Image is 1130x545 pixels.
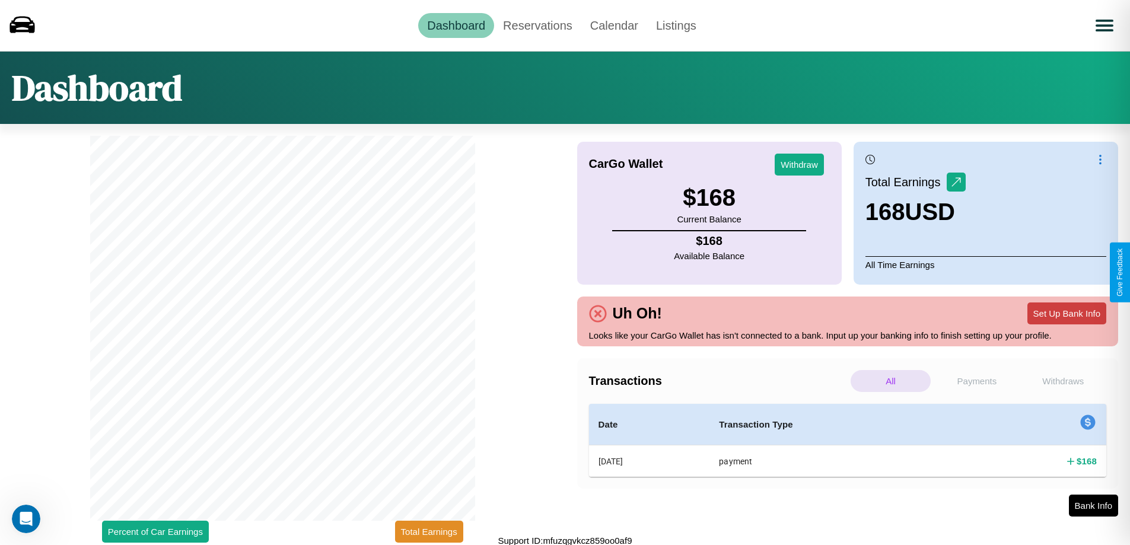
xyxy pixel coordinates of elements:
[677,184,741,211] h3: $ 168
[607,305,668,322] h4: Uh Oh!
[102,521,209,543] button: Percent of Car Earnings
[677,211,741,227] p: Current Balance
[589,157,663,171] h4: CarGo Wallet
[12,505,40,533] iframe: Intercom live chat
[1077,455,1097,467] h4: $ 168
[1116,248,1124,297] div: Give Feedback
[589,404,1107,477] table: simple table
[599,417,701,432] h4: Date
[674,248,744,264] p: Available Balance
[589,445,710,477] th: [DATE]
[589,327,1107,343] p: Looks like your CarGo Wallet has isn't connected to a bank. Input up your banking info to finish ...
[1027,302,1106,324] button: Set Up Bank Info
[1023,370,1103,392] p: Withdraws
[851,370,931,392] p: All
[709,445,966,477] th: payment
[647,13,705,38] a: Listings
[937,370,1017,392] p: Payments
[12,63,182,112] h1: Dashboard
[1088,9,1121,42] button: Open menu
[865,256,1106,273] p: All Time Earnings
[581,13,647,38] a: Calendar
[494,13,581,38] a: Reservations
[775,154,824,176] button: Withdraw
[865,199,966,225] h3: 168 USD
[674,234,744,248] h4: $ 168
[1069,495,1118,517] button: Bank Info
[418,13,494,38] a: Dashboard
[395,521,463,543] button: Total Earnings
[589,374,848,388] h4: Transactions
[865,171,947,193] p: Total Earnings
[719,417,956,432] h4: Transaction Type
